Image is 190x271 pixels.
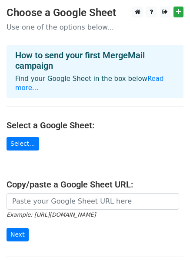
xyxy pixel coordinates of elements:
[7,179,183,190] h4: Copy/paste a Google Sheet URL:
[7,23,183,32] p: Use one of the options below...
[15,50,175,71] h4: How to send your first MergeMail campaign
[7,211,96,218] small: Example: [URL][DOMAIN_NAME]
[7,228,29,241] input: Next
[15,75,164,92] a: Read more...
[15,74,175,93] p: Find your Google Sheet in the box below
[7,193,179,210] input: Paste your Google Sheet URL here
[7,7,183,19] h3: Choose a Google Sheet
[7,137,39,151] a: Select...
[7,120,183,130] h4: Select a Google Sheet:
